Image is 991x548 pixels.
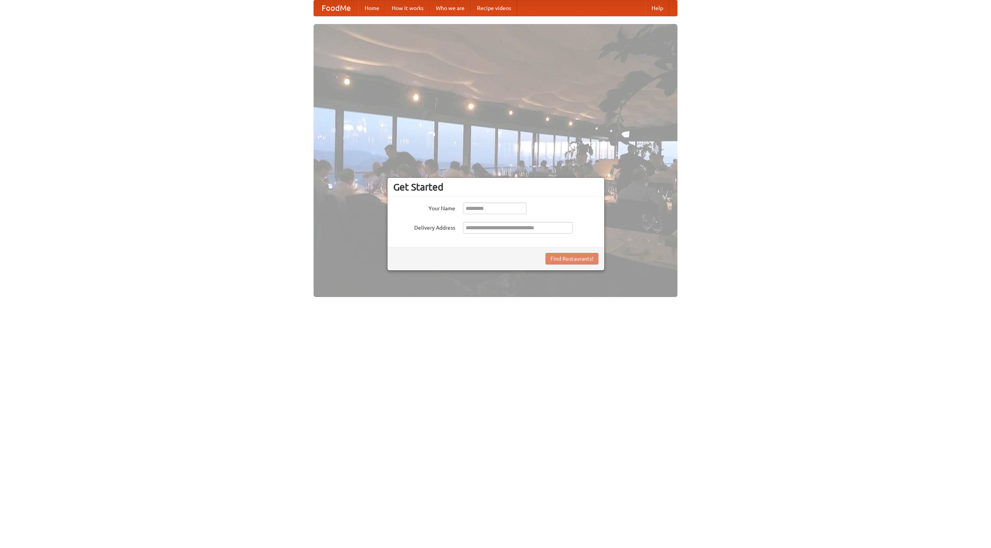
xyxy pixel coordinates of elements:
h3: Get Started [393,181,598,193]
a: FoodMe [314,0,358,16]
a: Who we are [430,0,471,16]
label: Delivery Address [393,222,455,232]
a: Help [645,0,669,16]
a: How it works [386,0,430,16]
label: Your Name [393,203,455,212]
a: Recipe videos [471,0,517,16]
a: Home [358,0,386,16]
button: Find Restaurants! [545,253,598,265]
